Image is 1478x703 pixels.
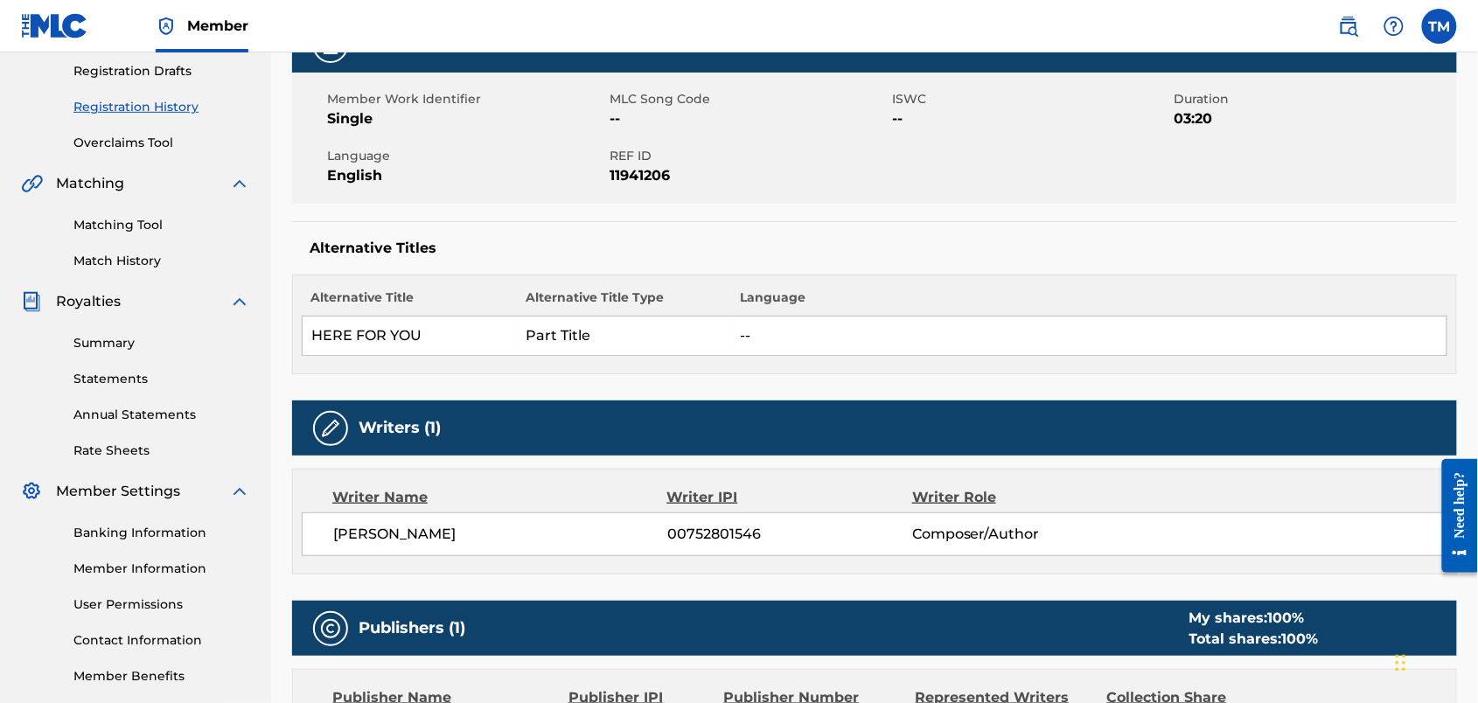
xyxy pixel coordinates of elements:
img: expand [229,291,250,312]
span: -- [892,108,1170,129]
a: Contact Information [73,631,250,650]
img: Publishers [320,618,341,639]
a: User Permissions [73,595,250,614]
span: 11941206 [610,165,888,186]
span: English [327,165,605,186]
a: Registration Drafts [73,62,250,80]
div: Writer IPI [667,487,913,508]
h5: Alternative Titles [310,240,1440,257]
img: Top Rightsholder [156,16,177,37]
img: Royalties [21,291,42,312]
span: MLC Song Code [610,90,888,108]
a: Rate Sheets [73,442,250,460]
img: search [1338,16,1359,37]
h5: Publishers (1) [359,618,465,638]
div: Total shares: [1189,629,1319,650]
td: Part Title [517,317,731,356]
img: help [1384,16,1405,37]
span: 100 % [1268,609,1305,626]
img: expand [229,173,250,194]
span: 03:20 [1175,108,1453,129]
div: Drag [1396,637,1406,689]
h5: Writers (1) [359,418,441,438]
td: HERE FOR YOU [303,317,517,356]
a: Annual Statements [73,406,250,424]
span: REF ID [610,147,888,165]
th: Language [731,289,1447,317]
a: Matching Tool [73,216,250,234]
a: Registration History [73,98,250,116]
span: Member [187,16,248,36]
a: Statements [73,370,250,388]
a: Member Information [73,560,250,578]
span: Duration [1175,90,1453,108]
a: Match History [73,252,250,270]
img: Writers [320,418,341,439]
div: Writer Role [912,487,1135,508]
span: 00752801546 [667,524,912,545]
span: Single [327,108,605,129]
a: Summary [73,334,250,352]
a: Public Search [1331,9,1366,44]
iframe: Resource Center [1429,440,1478,593]
span: ISWC [892,90,1170,108]
th: Alternative Title [303,289,517,317]
div: Help [1377,9,1412,44]
img: Matching [21,173,43,194]
span: Composer/Author [912,524,1135,545]
iframe: Chat Widget [1391,619,1478,703]
img: expand [229,481,250,502]
div: My shares: [1189,608,1319,629]
span: Language [327,147,605,165]
td: -- [731,317,1447,356]
a: Overclaims Tool [73,134,250,152]
span: Royalties [56,291,121,312]
span: 100 % [1282,630,1319,647]
a: Member Benefits [73,667,250,686]
span: Member Settings [56,481,180,502]
span: Member Work Identifier [327,90,605,108]
img: Member Settings [21,481,42,502]
span: -- [610,108,888,129]
span: Matching [56,173,124,194]
div: Writer Name [332,487,667,508]
th: Alternative Title Type [517,289,731,317]
img: MLC Logo [21,13,88,38]
a: Banking Information [73,524,250,542]
span: [PERSON_NAME] [333,524,667,545]
div: User Menu [1422,9,1457,44]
